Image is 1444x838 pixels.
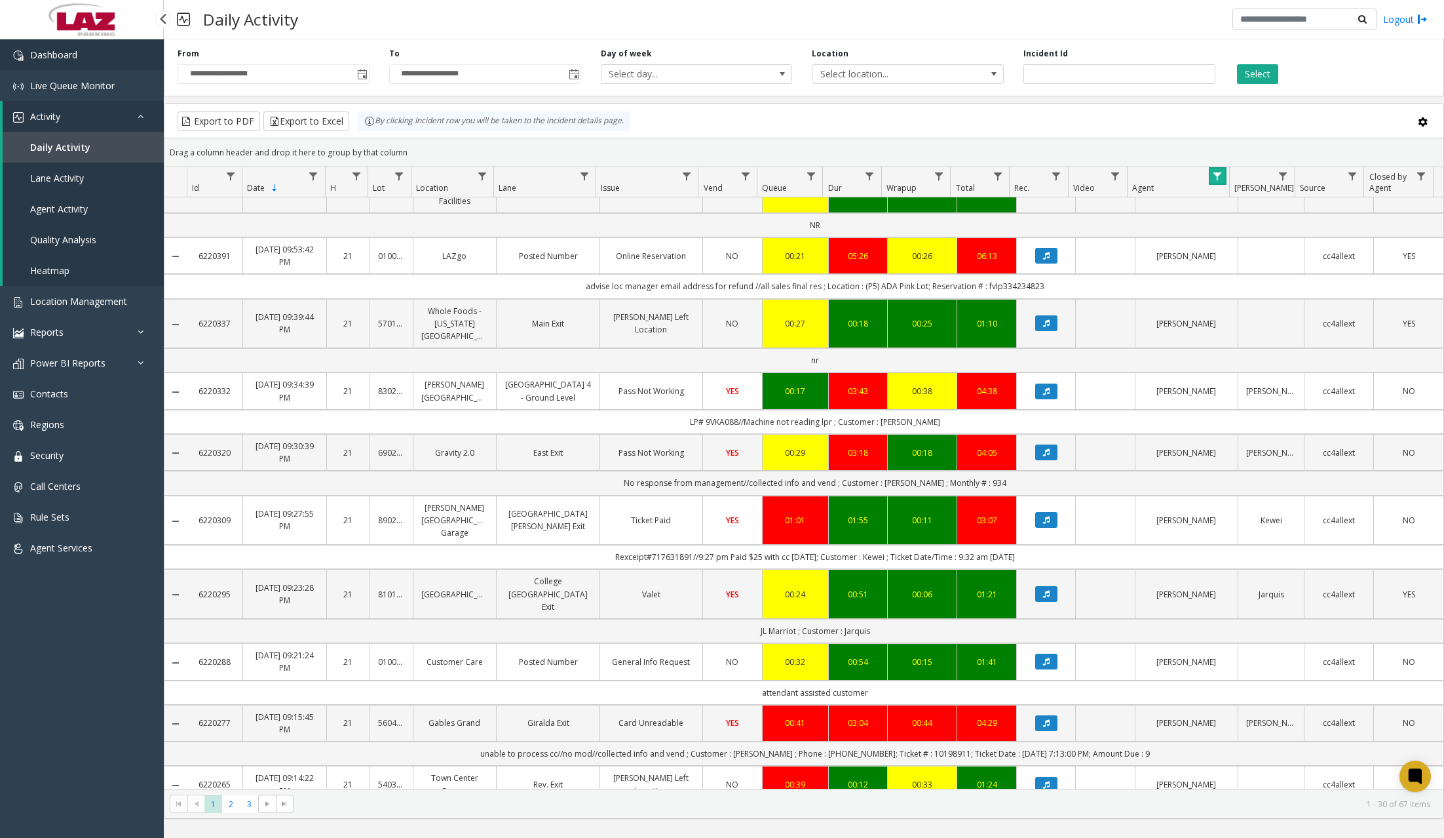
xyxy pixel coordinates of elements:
div: Data table [164,167,1443,789]
div: 03:07 [965,514,1008,527]
a: Collapse Details [164,658,187,668]
a: Collapse Details [164,319,187,330]
a: Kewei [1246,514,1296,527]
div: 00:12 [837,778,879,791]
img: 'icon' [13,112,24,123]
span: Location Management [30,295,127,308]
a: [PERSON_NAME][GEOGRAPHIC_DATA] [421,378,489,403]
a: Ticket Paid [608,514,694,527]
a: 04:29 [965,717,1008,729]
a: 6220391 [195,250,235,262]
a: 21 [335,447,362,459]
a: Rev. Exit [504,778,591,791]
a: 00:15 [896,656,949,668]
span: NO [726,318,738,329]
a: [DATE] 09:53:42 PM [251,243,318,268]
a: YES [711,514,753,527]
a: 6220288 [195,656,235,668]
a: Wrapup Filter Menu [930,167,947,185]
a: 21 [335,385,362,397]
a: 00:24 [770,588,820,601]
a: 01:10 [965,317,1008,330]
a: Date Filter Menu [305,167,322,185]
label: Incident Id [1023,48,1068,60]
a: LAZgo [421,250,489,262]
td: advise loc manager email address for refund //all sales final res ; Location : (P5) ADA Pink Lot;... [187,274,1443,298]
img: logout [1417,12,1428,26]
a: [PERSON_NAME] [1143,317,1230,330]
label: From [178,48,199,60]
a: East Exit [504,447,591,459]
img: pageIcon [177,3,190,35]
span: Lane Activity [30,172,84,184]
a: YES [711,447,753,459]
span: Daily Activity [30,141,90,153]
a: NO [711,778,753,791]
td: attendant assisted customer [187,681,1443,705]
a: 06:13 [965,250,1008,262]
a: [PERSON_NAME] [1143,717,1230,729]
img: 'icon' [13,81,24,92]
a: cc4allext [1312,385,1365,397]
a: [PERSON_NAME] [1143,385,1230,397]
a: 890202 [378,514,405,527]
td: NR [187,213,1443,237]
span: Call Centers [30,480,81,492]
span: Id [192,182,199,193]
div: 05:26 [837,250,879,262]
a: NO [1382,778,1435,791]
a: H Filter Menu [347,167,365,185]
a: 00:32 [770,656,820,668]
a: 690251 [378,447,405,459]
span: Page 3 [240,795,258,813]
a: 00:27 [770,317,820,330]
span: YES [726,386,739,397]
a: [PERSON_NAME] [1143,514,1230,527]
a: 00:51 [837,588,879,601]
span: Queue [762,182,787,193]
div: By clicking Incident row you will be taken to the incident details page. [358,111,630,131]
a: Daily Activity [3,132,164,163]
a: 00:26 [896,250,949,262]
img: 'icon' [13,482,24,492]
span: Date [247,182,265,193]
a: cc4allext [1312,656,1365,668]
a: Town Center Garage [421,772,489,797]
img: 'icon' [13,328,24,338]
span: YES [1403,318,1415,329]
label: Location [812,48,848,60]
a: [PERSON_NAME] [1143,656,1230,668]
a: [PERSON_NAME] [1143,250,1230,262]
a: NO [711,656,753,668]
span: YES [726,589,739,600]
a: Pass Not Working [608,385,694,397]
span: NO [726,656,738,668]
div: 00:33 [896,778,949,791]
a: Video Filter Menu [1106,167,1124,185]
a: 810116 [378,588,405,601]
a: College [GEOGRAPHIC_DATA] Exit [504,575,591,613]
div: 00:39 [770,778,820,791]
a: cc4allext [1312,588,1365,601]
button: Select [1237,64,1278,84]
a: 01:01 [770,514,820,527]
span: Toggle popup [354,65,369,83]
div: 00:21 [770,250,820,262]
a: NO [1382,447,1435,459]
a: 00:18 [896,447,949,459]
span: Contacts [30,388,68,400]
a: 21 [335,250,362,262]
a: cc4allext [1312,250,1365,262]
img: 'icon' [13,50,24,61]
a: [PERSON_NAME] [1143,778,1230,791]
a: [GEOGRAPHIC_DATA] 4 - Ground Level [504,378,591,403]
span: Select day... [601,65,754,83]
a: Collapse Details [164,448,187,458]
div: 00:54 [837,656,879,668]
span: Activity [30,110,60,123]
a: 01:41 [965,656,1008,668]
